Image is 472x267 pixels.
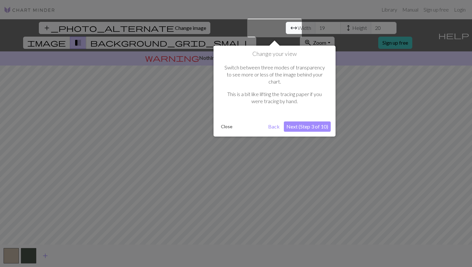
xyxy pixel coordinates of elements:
p: This is a bit like lifting the tracing paper if you were tracing by hand. [222,91,328,105]
div: Change your view [214,46,336,137]
button: Close [218,122,235,131]
p: Switch between three modes of transparency to see more or less of the image behind your chart. [222,64,328,85]
button: Back [266,121,282,132]
h1: Change your view [218,50,331,58]
button: Next (Step 3 of 10) [284,121,331,132]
